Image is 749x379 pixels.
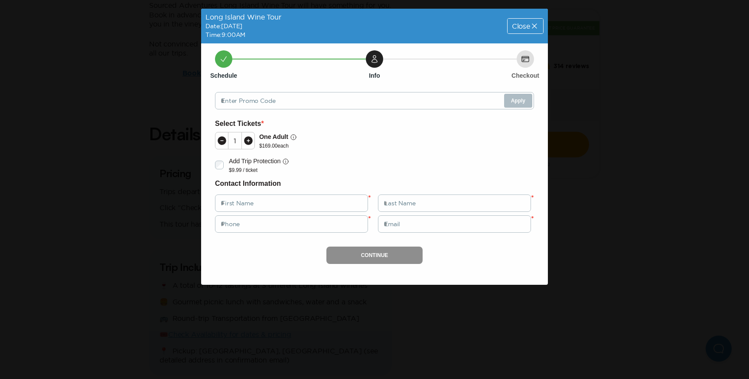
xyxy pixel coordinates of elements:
[215,118,534,129] h6: Select Tickets
[511,71,539,80] h6: Checkout
[210,71,237,80] h6: Schedule
[369,71,380,80] h6: Info
[205,13,281,21] span: Long Island Wine Tour
[215,178,534,189] h6: Contact Information
[259,132,288,142] p: One Adult
[512,23,530,30] span: Close
[259,142,297,149] p: $ 169.00 each
[229,167,289,174] p: $9.99 / ticket
[205,31,245,38] span: Time: 9:00AM
[228,137,241,144] div: 1
[205,23,242,30] span: Date: [DATE]
[229,156,280,166] p: Add Trip Protection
